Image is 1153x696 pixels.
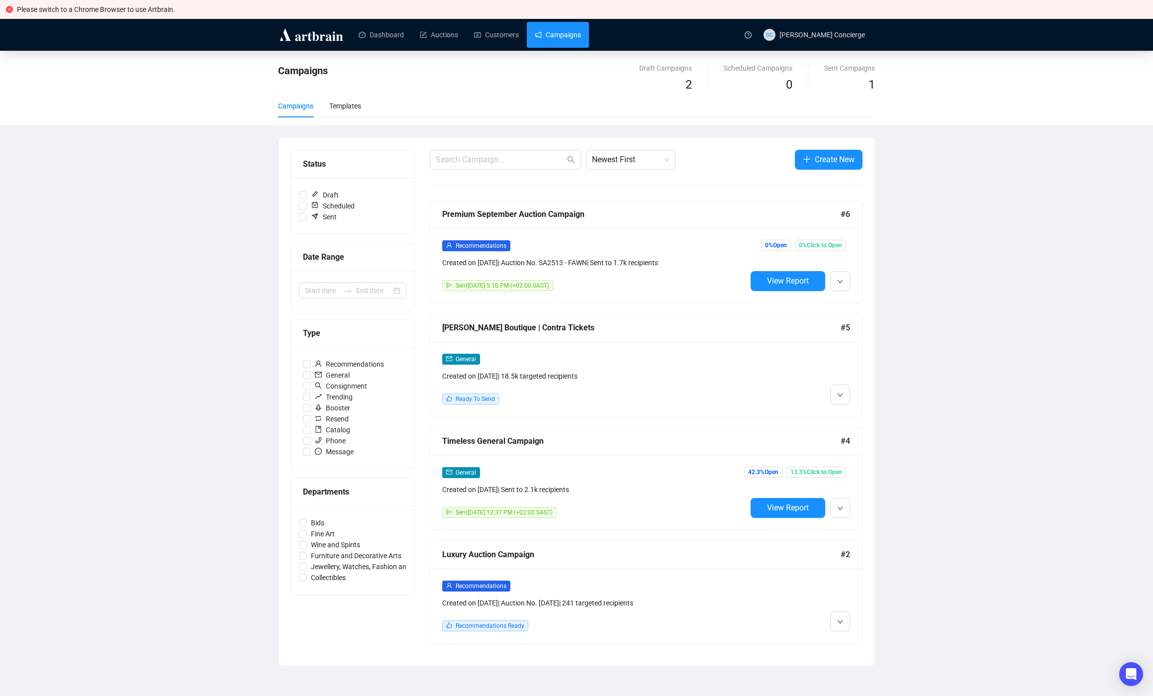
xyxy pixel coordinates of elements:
[456,622,524,629] span: Recommendations Ready
[307,539,364,550] span: Wine and Spirits
[446,583,452,589] span: user
[311,446,358,457] span: Message
[311,381,371,392] span: Consignment
[767,276,809,286] span: View Report
[420,22,458,48] a: Auctions
[456,242,506,249] span: Recommendations
[779,31,865,39] span: [PERSON_NAME] Concierge
[786,78,792,92] span: 0
[315,393,322,400] span: rise
[751,498,825,518] button: View Report
[766,30,773,39] span: SC
[456,396,495,402] span: Ready To Send
[430,540,863,644] a: Luxury Auction Campaign#2userRecommendationsCreated on [DATE]| Auction No. [DATE]| 241 targeted r...
[446,282,452,288] span: send
[436,154,565,166] input: Search Campaign...
[315,371,322,378] span: mail
[837,619,843,625] span: down
[17,4,1147,15] div: Please switch to a Chrome Browser to use Artbrain.
[751,271,825,291] button: View Report
[442,435,841,447] div: Timeless General Campaign
[739,19,758,50] a: question-circle
[303,251,402,263] div: Date Range
[474,22,519,48] a: Customers
[307,572,350,583] span: Collectibles
[359,22,404,48] a: Dashboard
[837,505,843,511] span: down
[767,503,809,512] span: View Report
[761,240,791,251] span: 0% Open
[639,63,692,74] div: Draft Campaigns
[724,63,792,74] div: Scheduled Campaigns
[356,285,391,296] input: End date
[315,448,322,455] span: message
[278,100,313,111] div: Campaigns
[803,155,811,163] span: plus
[592,150,670,169] span: Newest First
[307,200,359,211] span: Scheduled
[315,404,322,411] span: rocket
[456,583,506,590] span: Recommendations
[311,402,354,413] span: Booster
[456,282,549,289] span: Sent [DATE] 5:10 PM (+02:00 SAST)
[311,359,388,370] span: Recommendations
[311,413,353,424] span: Resend
[567,156,575,164] span: search
[442,484,747,495] div: Created on [DATE] | Sent to 2.1k recipients
[307,528,339,539] span: Fine Art
[685,78,692,92] span: 2
[303,486,402,498] div: Departments
[442,257,747,268] div: Created on [DATE] | Auction No. SA2513 - FAWN | Sent to 1.7k recipients
[744,467,782,478] span: 42.3% Open
[535,22,581,48] a: Campaigns
[307,517,328,528] span: Bids
[446,242,452,248] span: user
[278,65,328,77] span: Campaigns
[841,548,850,561] span: #2
[311,370,354,381] span: General
[456,356,476,363] span: General
[303,327,402,339] div: Type
[311,392,357,402] span: Trending
[837,392,843,398] span: down
[430,313,863,417] a: [PERSON_NAME] Boutique | Contra Tickets#5mailGeneralCreated on [DATE]| 18.5k targeted recipientsl...
[446,356,452,362] span: mail
[315,437,322,444] span: phone
[315,426,322,433] span: book
[795,150,863,170] button: Create New
[815,153,855,166] span: Create New
[315,382,322,389] span: search
[745,31,752,38] span: question-circle
[307,550,405,561] span: Furniture and Decorative Arts
[311,435,350,446] span: Phone
[868,78,875,92] span: 1
[795,240,846,251] span: 0% Click to Open
[430,427,863,530] a: Timeless General Campaign#4mailGeneralCreated on [DATE]| Sent to 2.1k recipientssendSent[DATE] 12...
[446,469,452,475] span: mail
[278,27,345,43] img: logo
[841,321,850,334] span: #5
[824,63,875,74] div: Sent Campaigns
[837,279,843,285] span: down
[315,360,322,367] span: user
[446,622,452,628] span: like
[305,285,340,296] input: Start date
[841,435,850,447] span: #4
[303,158,402,170] div: Status
[6,6,13,13] span: close-circle
[456,469,476,476] span: General
[442,371,747,382] div: Created on [DATE] | 18.5k targeted recipients
[442,597,747,608] div: Created on [DATE] | Auction No. [DATE] | 241 targeted recipients
[456,509,553,516] span: Sent [DATE] 12:37 PM (+02:00 SAST)
[1119,662,1143,686] div: Open Intercom Messenger
[307,190,343,200] span: Draft
[311,424,354,435] span: Catalog
[442,548,841,561] div: Luxury Auction Campaign
[329,100,361,111] div: Templates
[315,415,322,422] span: retweet
[307,211,341,222] span: Sent
[786,467,846,478] span: 13.3% Click to Open
[446,396,452,401] span: like
[442,208,841,220] div: Premium September Auction Campaign
[344,287,352,295] span: to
